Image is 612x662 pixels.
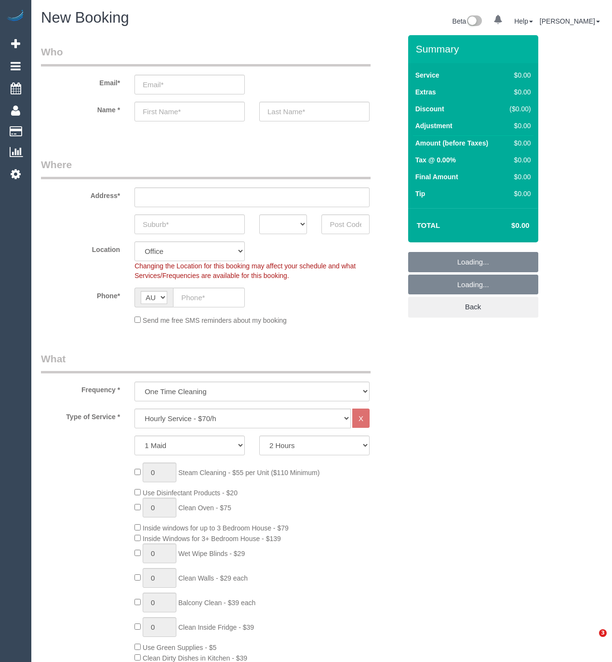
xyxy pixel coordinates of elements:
[259,102,370,121] input: Last Name*
[134,262,356,279] span: Changing the Location for this booking may affect your schedule and what Services/Frequencies are...
[506,121,531,131] div: $0.00
[415,87,436,97] label: Extras
[415,70,439,80] label: Service
[482,222,529,230] h4: $0.00
[6,10,25,23] img: Automaid Logo
[415,155,456,165] label: Tax @ 0.00%
[415,104,444,114] label: Discount
[143,524,289,532] span: Inside windows for up to 3 Bedroom House - $79
[506,70,531,80] div: $0.00
[34,288,127,301] label: Phone*
[415,121,452,131] label: Adjustment
[579,629,602,652] iframe: Intercom live chat
[599,629,607,637] span: 3
[173,288,245,307] input: Phone*
[178,574,248,582] span: Clean Walls - $29 each
[34,382,127,395] label: Frequency *
[178,504,231,512] span: Clean Oven - $75
[41,45,371,66] legend: Who
[143,535,281,543] span: Inside Windows for 3+ Bedroom House - $139
[143,654,247,662] span: Clean Dirty Dishes in Kitchen - $39
[417,221,440,229] strong: Total
[34,75,127,88] label: Email*
[41,158,371,179] legend: Where
[34,187,127,200] label: Address*
[178,599,255,607] span: Balcony Clean - $39 each
[415,138,488,148] label: Amount (before Taxes)
[514,17,533,25] a: Help
[143,317,287,324] span: Send me free SMS reminders about my booking
[34,241,127,254] label: Location
[415,172,458,182] label: Final Amount
[143,644,216,651] span: Use Green Supplies - $5
[466,15,482,28] img: New interface
[321,214,369,234] input: Post Code*
[506,138,531,148] div: $0.00
[134,214,245,234] input: Suburb*
[41,9,129,26] span: New Booking
[34,409,127,422] label: Type of Service *
[178,623,254,631] span: Clean Inside Fridge - $39
[506,87,531,97] div: $0.00
[506,189,531,199] div: $0.00
[178,469,319,477] span: Steam Cleaning - $55 per Unit ($110 Minimum)
[408,297,538,317] a: Back
[506,155,531,165] div: $0.00
[452,17,482,25] a: Beta
[41,352,371,373] legend: What
[415,189,426,199] label: Tip
[506,104,531,114] div: ($0.00)
[178,550,245,557] span: Wet Wipe Blinds - $29
[34,102,127,115] label: Name *
[134,75,245,94] input: Email*
[506,172,531,182] div: $0.00
[540,17,600,25] a: [PERSON_NAME]
[143,489,238,497] span: Use Disinfectant Products - $20
[416,43,533,54] h3: Summary
[134,102,245,121] input: First Name*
